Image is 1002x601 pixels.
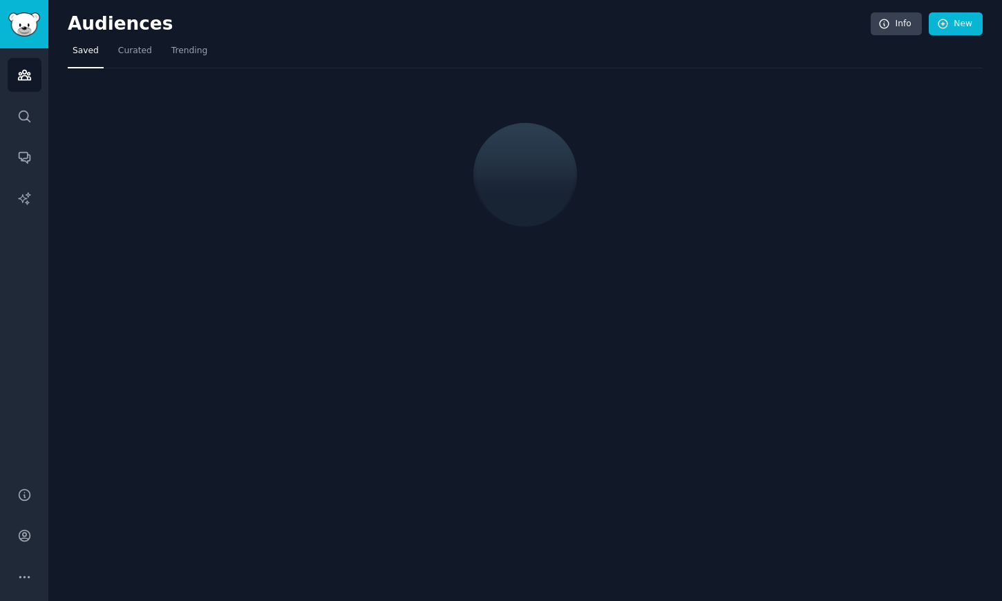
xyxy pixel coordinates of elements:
[929,12,983,36] a: New
[871,12,922,36] a: Info
[171,45,207,57] span: Trending
[113,40,157,68] a: Curated
[68,40,104,68] a: Saved
[167,40,212,68] a: Trending
[8,12,40,37] img: GummySearch logo
[118,45,152,57] span: Curated
[68,13,871,35] h2: Audiences
[73,45,99,57] span: Saved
